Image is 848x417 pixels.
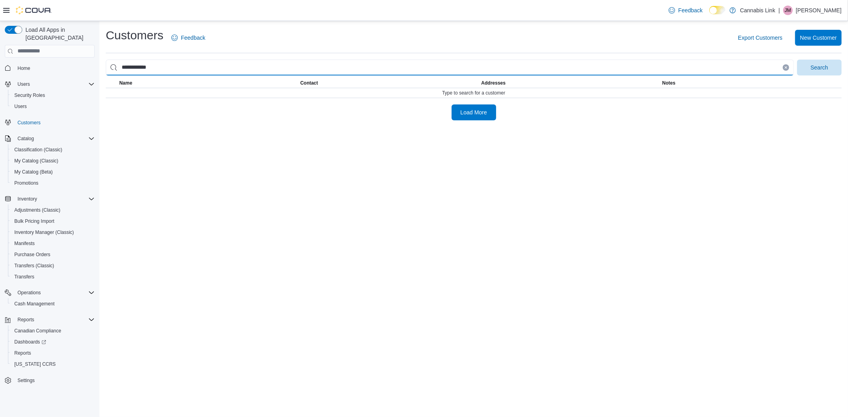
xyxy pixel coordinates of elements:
button: Transfers (Classic) [8,260,98,271]
a: Feedback [168,30,208,46]
span: Export Customers [738,34,782,42]
span: Name [119,80,132,86]
button: Export Customers [735,30,786,46]
input: Dark Mode [709,6,726,14]
a: Cash Management [11,299,58,309]
span: JM [785,6,791,15]
span: Type to search for a customer [442,90,505,96]
span: Manifests [14,240,35,247]
span: Reports [14,315,95,324]
span: Cash Management [11,299,95,309]
span: Inventory Manager (Classic) [11,228,95,237]
button: My Catalog (Beta) [8,166,98,178]
a: Dashboards [8,336,98,347]
button: [US_STATE] CCRS [8,359,98,370]
span: Inventory [17,196,37,202]
p: Cannabis Link [740,6,775,15]
div: Joshua Meanney [783,6,793,15]
span: Settings [17,377,35,384]
span: Transfers [11,272,95,282]
span: My Catalog (Classic) [11,156,95,166]
button: Clear input [783,64,789,71]
span: Search [811,64,828,71]
span: Inventory [14,194,95,204]
span: Bulk Pricing Import [14,218,54,224]
span: Adjustments (Classic) [14,207,60,213]
button: Adjustments (Classic) [8,205,98,216]
p: | [778,6,780,15]
span: Promotions [11,178,95,188]
span: Dashboards [11,337,95,347]
button: Inventory Manager (Classic) [8,227,98,238]
span: [US_STATE] CCRS [14,361,56,367]
span: Addresses [481,80,506,86]
span: Feedback [181,34,205,42]
button: Search [797,60,842,75]
span: Reports [17,317,34,323]
a: Inventory Manager (Classic) [11,228,77,237]
a: Classification (Classic) [11,145,66,154]
span: Load More [460,108,487,116]
button: Load More [452,104,496,120]
a: Adjustments (Classic) [11,205,64,215]
button: Inventory [2,193,98,205]
button: Reports [2,314,98,325]
button: Users [2,79,98,90]
span: Home [14,63,95,73]
span: Users [11,102,95,111]
button: Catalog [14,134,37,143]
span: Load All Apps in [GEOGRAPHIC_DATA] [22,26,95,42]
span: Dashboards [14,339,46,345]
button: Users [14,79,33,89]
span: My Catalog (Beta) [14,169,53,175]
button: Reports [14,315,37,324]
span: Customers [14,118,95,127]
span: Purchase Orders [11,250,95,259]
a: Settings [14,376,38,385]
span: Customers [17,120,41,126]
span: Transfers (Classic) [14,263,54,269]
span: Canadian Compliance [14,328,61,334]
span: Promotions [14,180,39,186]
span: Operations [14,288,95,297]
a: Reports [11,348,34,358]
span: Classification (Classic) [14,147,62,153]
img: Cova [16,6,52,14]
button: Catalog [2,133,98,144]
button: Users [8,101,98,112]
span: Classification (Classic) [11,145,95,154]
span: Security Roles [14,92,45,98]
button: Operations [2,287,98,298]
button: Canadian Compliance [8,325,98,336]
button: Operations [14,288,44,297]
span: Adjustments (Classic) [11,205,95,215]
button: Security Roles [8,90,98,101]
span: Operations [17,290,41,296]
a: Dashboards [11,337,49,347]
a: Security Roles [11,91,48,100]
span: Security Roles [11,91,95,100]
a: Bulk Pricing Import [11,216,58,226]
button: Home [2,62,98,74]
span: Catalog [17,135,34,142]
a: Manifests [11,239,38,248]
button: Promotions [8,178,98,189]
button: New Customer [795,30,842,46]
span: Reports [11,348,95,358]
span: Purchase Orders [14,251,50,258]
span: Contact [300,80,318,86]
span: Bulk Pricing Import [11,216,95,226]
a: Purchase Orders [11,250,54,259]
a: My Catalog (Beta) [11,167,56,177]
a: [US_STATE] CCRS [11,359,59,369]
span: Transfers (Classic) [11,261,95,270]
button: My Catalog (Classic) [8,155,98,166]
span: Notes [662,80,675,86]
span: My Catalog (Beta) [11,167,95,177]
span: Washington CCRS [11,359,95,369]
span: Canadian Compliance [11,326,95,336]
span: Inventory Manager (Classic) [14,229,74,236]
a: Transfers (Classic) [11,261,57,270]
button: Purchase Orders [8,249,98,260]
